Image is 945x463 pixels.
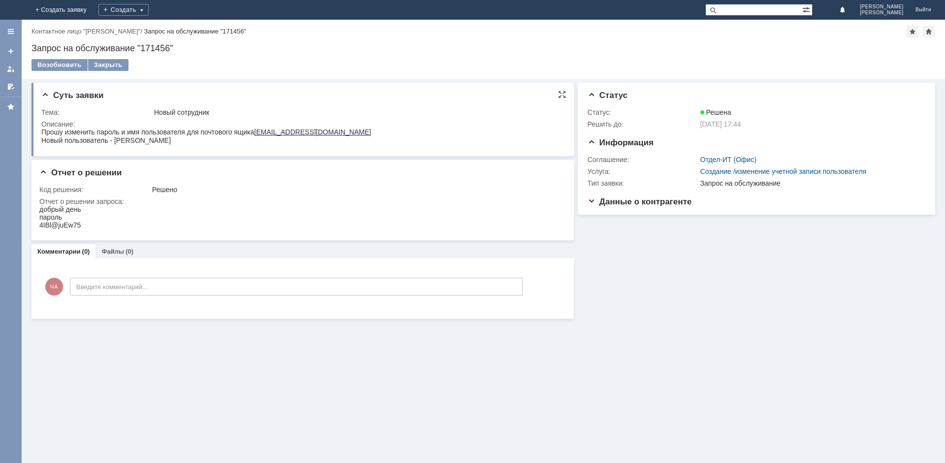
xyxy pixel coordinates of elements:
a: Отдел-ИТ (Офис) [700,156,756,164]
div: Запрос на обслуживание "171456" [144,28,246,35]
a: Создать заявку [3,43,19,59]
div: Запрос на обслуживание "171456" [31,43,935,53]
a: Создание /изменение учетной записи пользователя [700,167,867,175]
span: [DATE] 17:44 [700,120,741,128]
span: Статус [588,91,628,100]
span: [PERSON_NAME] [860,10,904,16]
span: [PERSON_NAME] [860,4,904,10]
span: ЧА [45,278,63,296]
div: Новый сотрудник [154,108,559,116]
div: / [31,28,144,35]
div: Решить до: [588,120,698,128]
div: (0) [126,248,133,255]
div: (0) [82,248,90,255]
div: Описание: [41,120,561,128]
div: Запрос на обслуживание [700,179,920,187]
a: Мои согласования [3,79,19,95]
span: Информация [588,138,654,147]
span: Данные о контрагенте [588,197,692,206]
div: Добавить в избранное [907,26,918,37]
div: На всю страницу [558,91,566,99]
div: Соглашение: [588,156,698,164]
div: Сделать домашней страницей [923,26,935,37]
span: Суть заявки [41,91,103,100]
div: Статус: [588,108,698,116]
a: Комментарии [37,248,81,255]
div: Тема: [41,108,152,116]
span: Отчет о решении [39,168,122,177]
div: Отчет о решении запроса: [39,198,561,205]
a: Файлы [101,248,124,255]
div: Услуга: [588,167,698,175]
a: Мои заявки [3,61,19,77]
span: Расширенный поиск [802,4,812,14]
div: Код решения: [39,186,150,194]
div: Решено [152,186,559,194]
span: Решена [700,108,731,116]
a: Контактное лицо "[PERSON_NAME]" [31,28,140,35]
div: Создать [98,4,149,16]
div: Тип заявки: [588,179,698,187]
